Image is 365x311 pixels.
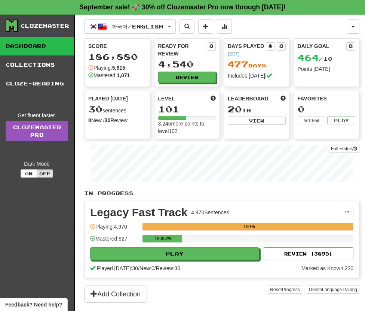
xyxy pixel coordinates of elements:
[298,52,319,63] span: 464
[228,117,286,125] button: View
[228,105,286,114] div: th
[88,72,130,79] div: Mastered:
[158,42,207,57] div: Ready for Review
[158,105,216,114] div: 101
[112,23,163,30] span: 한국어 / English
[145,223,353,230] div: 100%
[180,19,194,34] button: Search sentences
[298,95,356,102] div: Favorites
[298,42,347,51] div: Daily Goal
[268,286,302,294] button: ResetProgress
[154,265,156,271] span: /
[84,19,176,34] button: 한국어/English
[112,65,125,71] strong: 5,615
[90,235,139,247] div: Mastered: 927
[158,95,175,102] span: Level
[88,117,146,124] div: New / Review
[228,51,240,57] a: (EDT)
[88,64,125,72] div: Playing:
[88,105,146,114] div: sentences
[211,95,216,102] span: Score more points to level up
[156,265,180,271] span: Review: 30
[117,72,130,78] strong: 1,071
[228,72,286,79] div: Includes [DATE]!
[145,235,182,242] div: 18.652%
[158,60,216,69] div: 4,540
[158,72,216,83] button: Review
[282,287,300,292] span: Progress
[228,59,248,69] span: 477
[191,209,229,216] div: 4,970 Sentences
[301,265,353,272] div: Marked as Known: 220
[37,169,53,178] button: Off
[21,169,37,178] button: On
[298,55,332,62] span: / 10
[264,247,353,260] button: Review (3895)
[228,42,266,57] div: Days Played
[158,120,216,135] div: 3,245 more points to level 102
[228,60,286,69] div: Day s
[6,121,68,141] a: ClozemasterPro
[322,287,357,292] span: Language Pairing
[138,265,139,271] span: /
[228,104,242,114] span: 20
[329,145,359,153] button: Full History
[84,286,147,303] button: Add Collection
[88,95,128,102] span: Played [DATE]
[90,223,139,235] div: Playing: 4,970
[21,22,69,30] div: Clozemaster
[5,301,62,308] span: Open feedback widget
[84,190,359,197] p: In Progress
[6,112,68,119] div: Get fluent faster.
[105,117,111,123] strong: 30
[298,116,326,124] button: View
[90,247,259,260] button: Play
[298,65,356,73] div: Points [DATE]
[280,95,286,102] span: This week in points, UTC
[217,19,232,34] button: More stats
[79,3,286,11] strong: September sale! 🚀 30% off Clozemaster Pro now through [DATE]!
[97,265,138,271] span: Played [DATE]: 30
[6,160,68,167] div: Dark Mode
[88,52,146,61] div: 186,880
[139,265,154,271] span: New: 0
[327,116,355,124] button: Play
[88,104,102,114] span: 30
[88,117,91,123] strong: 0
[228,95,269,102] span: Leaderboard
[307,286,359,294] button: DeleteLanguage Pairing
[298,105,356,114] div: 0
[90,207,187,218] div: Legacy Fast Track
[198,19,213,34] button: Add sentence to collection
[88,42,146,50] div: Score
